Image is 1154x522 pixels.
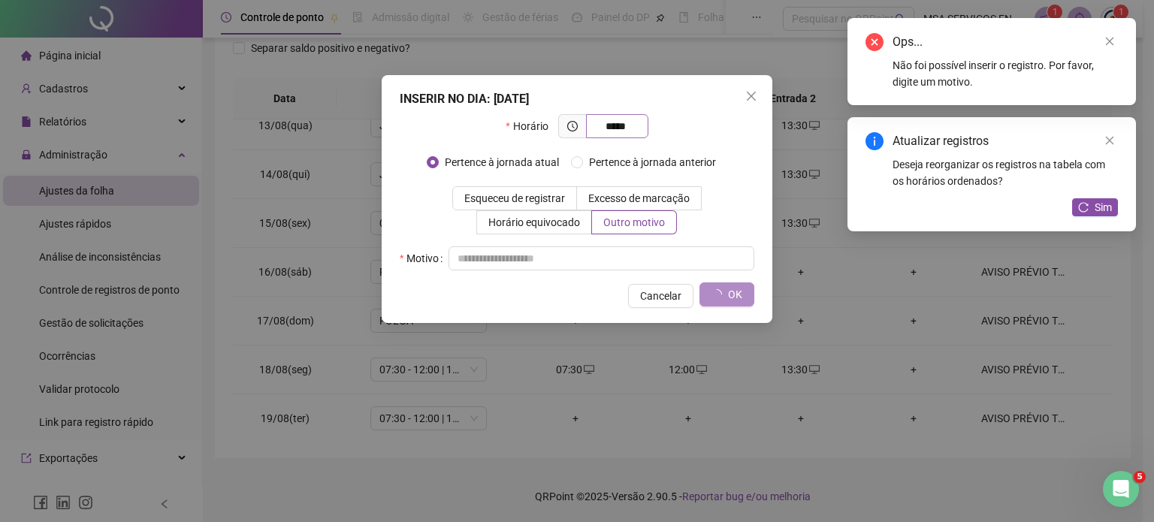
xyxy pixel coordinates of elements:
[603,216,665,228] span: Outro motivo
[506,114,557,138] label: Horário
[893,33,1118,51] div: Ops...
[567,121,578,131] span: clock-circle
[893,57,1118,90] div: Não foi possível inserir o registro. Por favor, digite um motivo.
[464,192,565,204] span: Esqueceu de registrar
[1104,36,1115,47] span: close
[739,84,763,108] button: Close
[893,156,1118,189] div: Deseja reorganizar os registros na tabela com os horários ordenados?
[400,90,754,108] div: INSERIR NO DIA : [DATE]
[1078,202,1089,213] span: reload
[640,288,681,304] span: Cancelar
[583,154,722,170] span: Pertence à jornada anterior
[1072,198,1118,216] button: Sim
[588,192,690,204] span: Excesso de marcação
[1095,199,1112,216] span: Sim
[439,154,565,170] span: Pertence à jornada atual
[865,33,884,51] span: close-circle
[893,132,1118,150] div: Atualizar registros
[728,286,742,303] span: OK
[488,216,580,228] span: Horário equivocado
[709,287,724,301] span: loading
[745,90,757,102] span: close
[1101,33,1118,50] a: Close
[865,132,884,150] span: info-circle
[400,246,449,270] label: Motivo
[1103,471,1139,507] iframe: Intercom live chat
[1104,135,1115,146] span: close
[699,282,754,306] button: OK
[1134,471,1146,483] span: 5
[628,284,693,308] button: Cancelar
[1101,132,1118,149] a: Close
